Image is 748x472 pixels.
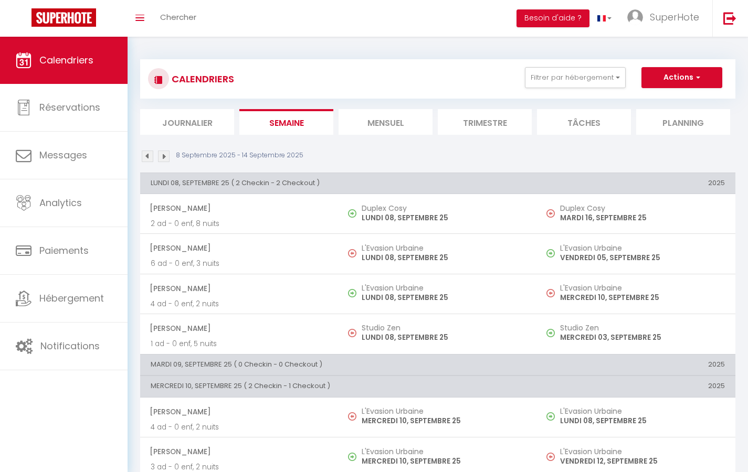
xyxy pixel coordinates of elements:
p: LUNDI 08, SEPTEMBRE 25 [362,212,526,223]
th: MERCREDI 10, SEPTEMBRE 25 ( 2 Checkin - 1 Checkout ) [140,376,537,397]
p: 6 ad - 0 enf, 3 nuits [151,258,328,269]
img: NO IMAGE [546,453,555,461]
img: NO IMAGE [546,249,555,258]
h5: L'Evasion Urbaine [560,407,725,415]
span: [PERSON_NAME] [150,402,328,422]
img: NO IMAGE [348,249,356,258]
th: MARDI 09, SEPTEMBRE 25 ( 0 Checkin - 0 Checkout ) [140,354,537,375]
h5: L'Evasion Urbaine [362,447,526,456]
img: NO IMAGE [546,412,555,421]
th: 2025 [537,376,735,397]
p: MERCREDI 10, SEPTEMBRE 25 [362,456,526,467]
p: 4 ad - 0 enf, 2 nuits [151,422,328,433]
li: Journalier [140,109,234,135]
p: VENDREDI 12, SEPTEMBRE 25 [560,456,725,467]
span: [PERSON_NAME] [150,442,328,462]
li: Planning [636,109,730,135]
img: Super Booking [31,8,96,27]
h5: Duplex Cosy [362,204,526,212]
p: VENDREDI 05, SEPTEMBRE 25 [560,252,725,263]
img: NO IMAGE [546,209,555,218]
p: LUNDI 08, SEPTEMBRE 25 [362,252,526,263]
th: 2025 [537,354,735,375]
h3: CALENDRIERS [169,67,234,91]
h5: Studio Zen [560,324,725,332]
span: [PERSON_NAME] [150,318,328,338]
span: Analytics [39,196,82,209]
span: [PERSON_NAME] [150,278,328,298]
span: Messages [39,148,87,162]
p: LUNDI 08, SEPTEMBRE 25 [560,415,725,426]
p: 2 ad - 0 enf, 8 nuits [151,218,328,229]
h5: L'Evasion Urbaine [560,244,725,252]
th: 2025 [537,173,735,194]
p: MERCREDI 10, SEPTEMBRE 25 [560,292,725,303]
th: LUNDI 08, SEPTEMBRE 25 ( 2 Checkin - 2 Checkout ) [140,173,537,194]
button: Ouvrir le widget de chat LiveChat [8,4,40,36]
p: MARDI 16, SEPTEMBRE 25 [560,212,725,223]
button: Actions [641,67,722,88]
h5: Duplex Cosy [560,204,725,212]
span: Réservations [39,101,100,114]
p: 1 ad - 0 enf, 5 nuits [151,338,328,349]
img: NO IMAGE [546,329,555,337]
img: logout [723,12,736,25]
p: 4 ad - 0 enf, 2 nuits [151,298,328,309]
h5: L'Evasion Urbaine [560,447,725,456]
span: [PERSON_NAME] [150,238,328,258]
h5: L'Evasion Urbaine [362,244,526,252]
button: Besoin d'aide ? [517,9,589,27]
span: Paiements [39,244,89,257]
span: SuperHote [650,10,699,24]
span: Hébergement [39,292,104,305]
img: NO IMAGE [348,329,356,337]
h5: L'Evasion Urbaine [362,407,526,415]
p: LUNDI 08, SEPTEMBRE 25 [362,332,526,343]
h5: L'Evasion Urbaine [362,284,526,292]
p: MERCREDI 03, SEPTEMBRE 25 [560,332,725,343]
img: ... [627,9,643,25]
img: NO IMAGE [546,289,555,297]
li: Tâches [537,109,631,135]
li: Trimestre [438,109,532,135]
button: Filtrer par hébergement [525,67,626,88]
p: 8 Septembre 2025 - 14 Septembre 2025 [176,151,303,160]
span: [PERSON_NAME] [150,198,328,218]
span: Calendriers [39,53,93,67]
span: Chercher [160,12,196,23]
h5: L'Evasion Urbaine [560,284,725,292]
p: MERCREDI 10, SEPTEMBRE 25 [362,415,526,426]
img: NO IMAGE [348,412,356,421]
li: Semaine [239,109,333,135]
li: Mensuel [339,109,433,135]
span: Notifications [40,339,100,352]
h5: Studio Zen [362,324,526,332]
p: LUNDI 08, SEPTEMBRE 25 [362,292,526,303]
